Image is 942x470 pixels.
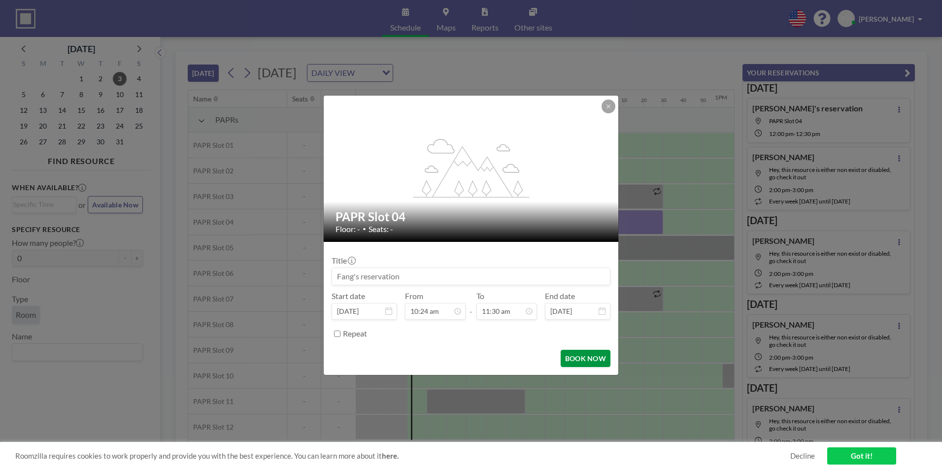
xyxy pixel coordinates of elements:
[332,256,355,266] label: Title
[470,295,472,316] span: -
[336,209,607,224] h2: PAPR Slot 04
[343,329,367,338] label: Repeat
[332,268,610,285] input: Fang's reservation
[545,291,575,301] label: End date
[790,451,815,461] a: Decline
[827,447,896,465] a: Got it!
[561,350,610,367] button: BOOK NOW
[15,451,790,461] span: Roomzilla requires cookies to work properly and provide you with the best experience. You can lea...
[332,291,365,301] label: Start date
[413,138,530,197] g: flex-grow: 1.2;
[369,224,393,234] span: Seats: -
[336,224,360,234] span: Floor: -
[405,291,423,301] label: From
[363,225,366,233] span: •
[476,291,484,301] label: To
[382,451,399,460] a: here.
